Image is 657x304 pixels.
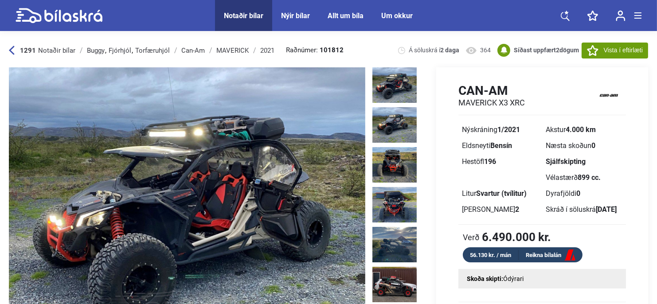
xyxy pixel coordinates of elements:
[462,142,539,149] div: Eldsneyti
[546,142,622,149] div: Næsta skoðun
[578,173,601,182] b: 899 cc.
[224,12,263,20] a: Notaðir bílar
[372,187,417,222] img: 1668488117_2977792138742184228_22114021919089846.jpg
[328,12,364,20] a: Allt um bíla
[463,233,480,242] span: Verð
[576,189,580,198] b: 0
[467,275,503,282] strong: Skoða skipti:
[481,46,491,55] span: 364
[514,47,579,54] b: Síðast uppfært dögum
[596,205,617,214] b: [DATE]
[372,147,417,183] img: 1668488116_5720402999730989493_22114021357130303.jpg
[286,47,344,54] span: Raðnúmer:
[546,190,622,197] div: Dyrafjöldi
[515,205,519,214] b: 2
[458,98,525,108] h2: MAVERICK X3 XRC
[476,189,527,198] b: Svartur (tvílitur)
[546,126,622,133] div: Akstur
[591,83,626,108] img: logo Can-Am MAVERICK X3 XRC
[281,12,310,20] a: Nýir bílar
[260,47,274,54] div: 2021
[372,227,417,262] img: 1668488117_2199108070470784630_22114022454126231.jpg
[546,174,622,181] div: Vélastærð
[616,10,626,21] img: user-login.svg
[381,12,413,20] a: Um okkur
[482,231,551,243] b: 6.490.000 kr.
[484,157,496,166] b: 196
[462,158,539,165] div: Hestöfl
[441,47,460,54] b: 2 daga
[591,141,595,150] b: 0
[135,47,170,54] div: Torfæruhjól
[503,275,524,282] span: Ódýrari
[556,47,560,54] span: 2
[458,83,525,98] h1: Can-Am
[109,47,131,54] div: Fjórhjól
[372,67,417,103] img: 1668488115_6996171185402640576_22114019809826635.jpg
[216,47,249,54] div: MAVERICK
[497,125,520,134] b: 1/2021
[462,206,539,213] div: [PERSON_NAME]
[582,43,648,58] button: Vista í eftirlæti
[38,47,75,55] span: Notaðir bílar
[566,125,596,134] b: 4.000 km
[462,190,539,197] div: Litur
[546,157,586,166] b: Sjálfskipting
[20,47,36,55] b: 1291
[320,47,344,54] b: 101812
[490,141,512,150] b: Bensín
[409,46,460,55] span: Á söluskrá í
[463,250,519,260] div: 56.130 kr. / mán
[372,107,417,143] img: 1668488115_2806574121298088588_22114020379175092.jpg
[372,267,417,302] img: 1668488116_7789934048366601872_22114020859685110.jpg
[519,250,583,261] a: Reikna bílalán
[604,46,643,55] span: Vista í eftirlæti
[181,47,205,54] div: Can-Am
[462,126,539,133] div: Nýskráning
[87,47,105,54] div: Buggy
[546,206,622,213] div: Skráð í söluskrá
